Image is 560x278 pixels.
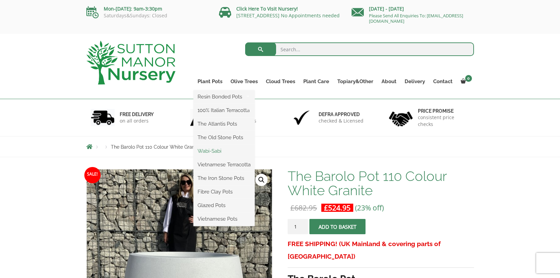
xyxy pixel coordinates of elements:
a: Vietnamese Terracotta [193,160,255,170]
img: 3.jpg [290,109,313,126]
span: Sale! [84,167,101,183]
a: [STREET_ADDRESS] No Appointments needed [236,12,340,19]
a: Fibre Clay Pots [193,187,255,197]
h6: FREE DELIVERY [120,111,154,117]
span: £ [290,203,294,212]
a: Resin Bonded Pots [193,92,255,102]
a: Delivery [401,77,429,86]
span: 0 [465,75,472,82]
a: Vietnamese Pots [193,214,255,224]
a: Plant Pots [193,77,226,86]
a: View full-screen image gallery [255,174,268,186]
nav: Breadcrumbs [86,144,474,149]
a: Topiary&Other [333,77,377,86]
a: The Iron Stone Pots [193,173,255,183]
img: logo [86,41,175,85]
h6: Defra approved [319,111,363,117]
input: Search... [245,42,474,56]
a: Plant Care [299,77,333,86]
h1: The Barolo Pot 110 Colour White Granite [288,169,474,198]
span: £ [324,203,328,212]
a: Contact [429,77,457,86]
bdi: 682.95 [290,203,317,212]
a: Olive Trees [226,77,262,86]
a: 100% Italian Terracotta [193,105,255,115]
p: on all orders [120,117,154,124]
a: Please Send All Enquiries To: [EMAIL_ADDRESS][DOMAIN_NAME] [369,13,463,24]
a: Glazed Pots [193,200,255,210]
a: 0 [457,77,474,86]
p: [DATE] - [DATE] [352,5,474,13]
p: consistent price checks [418,114,470,128]
img: 4.jpg [389,107,413,128]
a: Cloud Trees [262,77,299,86]
bdi: 524.95 [324,203,351,212]
p: checked & Licensed [319,117,363,124]
button: Add to basket [309,219,366,234]
a: The Atlantis Pots [193,119,255,129]
a: About [377,77,401,86]
input: Product quantity [288,219,308,234]
p: Mon-[DATE]: 9am-3:30pm [86,5,209,13]
a: The Old Stone Pots [193,132,255,143]
span: (23% off) [355,203,384,212]
img: 1.jpg [91,109,115,126]
p: Saturdays&Sundays: Closed [86,13,209,18]
h3: FREE SHIPPING! (UK Mainland & covering parts of [GEOGRAPHIC_DATA]) [288,238,474,263]
a: Click Here To Visit Nursery! [236,5,298,12]
img: 2.jpg [190,109,214,126]
span: The Barolo Pot 110 Colour White Granite [111,144,200,150]
a: Wabi-Sabi [193,146,255,156]
h6: Price promise [418,108,470,114]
